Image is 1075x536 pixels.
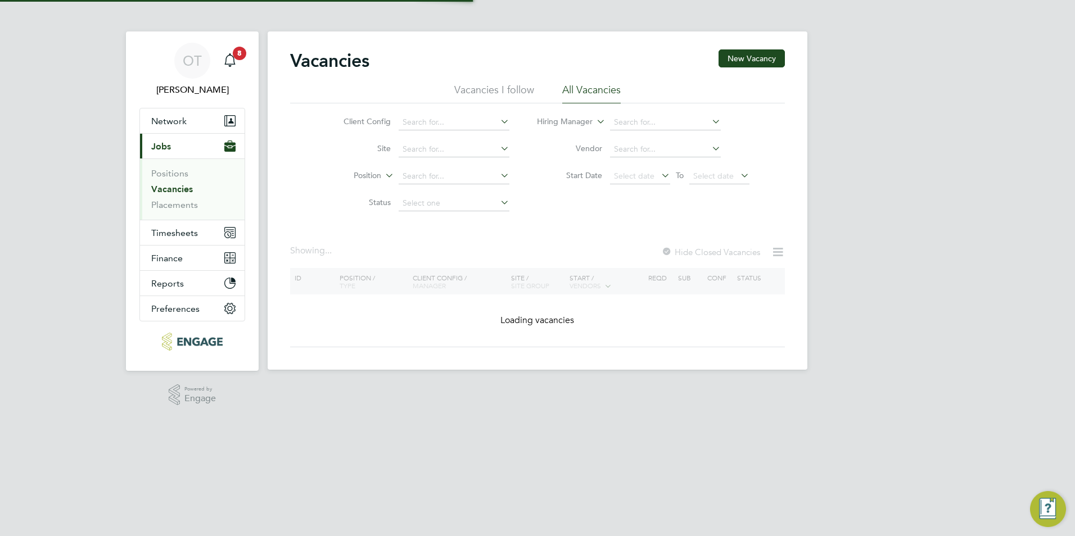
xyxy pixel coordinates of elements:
[537,170,602,180] label: Start Date
[454,83,534,103] li: Vacancies I follow
[140,271,245,296] button: Reports
[151,303,200,314] span: Preferences
[151,184,193,194] a: Vacancies
[528,116,593,128] label: Hiring Manager
[184,394,216,403] span: Engage
[614,171,654,181] span: Select date
[140,108,245,133] button: Network
[140,296,245,321] button: Preferences
[610,115,721,130] input: Search for...
[140,246,245,270] button: Finance
[290,245,334,257] div: Showing
[183,53,202,68] span: OT
[139,43,245,97] a: OT[PERSON_NAME]
[610,142,721,157] input: Search for...
[399,196,509,211] input: Select one
[139,83,245,97] span: Olivia Triassi
[672,168,687,183] span: To
[184,384,216,394] span: Powered by
[693,171,734,181] span: Select date
[151,141,171,152] span: Jobs
[399,115,509,130] input: Search for...
[317,170,381,181] label: Position
[719,49,785,67] button: New Vacancy
[162,333,222,351] img: huntereducation-logo-retina.png
[219,43,241,79] a: 8
[399,169,509,184] input: Search for...
[233,47,246,60] span: 8
[151,168,188,179] a: Positions
[151,278,184,289] span: Reports
[139,333,245,351] a: Go to home page
[140,158,245,220] div: Jobs
[169,384,216,406] a: Powered byEngage
[399,142,509,157] input: Search for...
[325,245,332,256] span: ...
[661,247,760,257] label: Hide Closed Vacancies
[290,49,369,72] h2: Vacancies
[326,143,391,153] label: Site
[151,199,198,210] a: Placements
[1030,491,1066,527] button: Engage Resource Center
[140,134,245,158] button: Jobs
[326,116,391,126] label: Client Config
[151,116,187,126] span: Network
[126,31,259,371] nav: Main navigation
[562,83,621,103] li: All Vacancies
[140,220,245,245] button: Timesheets
[537,143,602,153] label: Vendor
[151,228,198,238] span: Timesheets
[151,253,183,264] span: Finance
[326,197,391,207] label: Status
